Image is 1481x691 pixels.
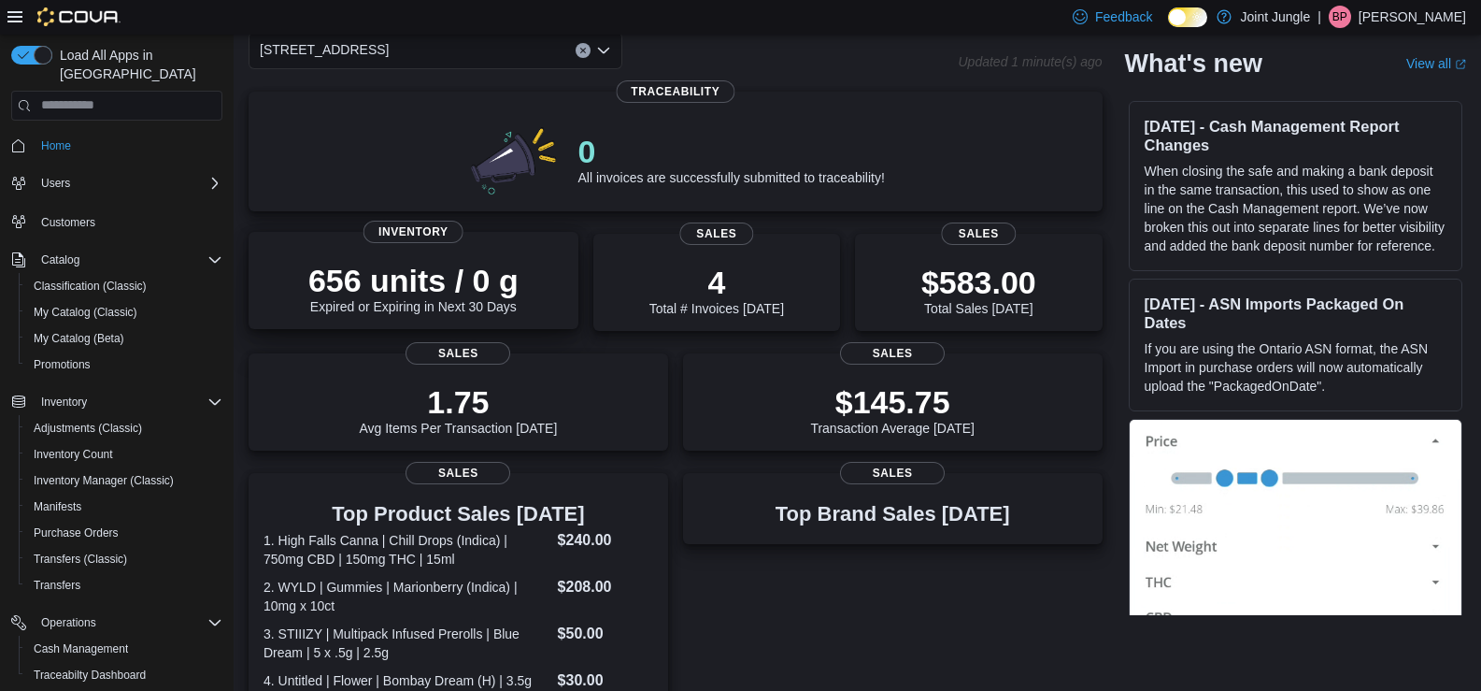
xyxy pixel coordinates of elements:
button: Users [34,172,78,194]
p: [PERSON_NAME] [1359,6,1466,28]
span: BP [1332,6,1347,28]
span: Users [34,172,222,194]
span: My Catalog (Classic) [34,305,137,320]
span: Operations [34,612,222,634]
span: Promotions [34,357,91,372]
button: Customers [4,208,230,235]
span: Home [34,134,222,157]
dd: $240.00 [558,529,653,552]
span: Sales [840,342,945,365]
span: Manifests [34,499,81,514]
button: Adjustments (Classic) [19,415,230,441]
span: My Catalog (Beta) [34,331,124,346]
span: Traceability [616,80,734,103]
span: My Catalog (Beta) [26,327,222,350]
span: Classification (Classic) [34,279,147,294]
dt: 3. STIIIZY | Multipack Infused Prerolls | Blue Dream | 5 x .5g | 2.5g [263,625,550,662]
a: Home [34,135,78,157]
button: My Catalog (Classic) [19,299,230,325]
dd: $50.00 [558,623,653,645]
button: Operations [4,610,230,636]
p: 4 [649,264,784,301]
dt: 2. WYLD | Gummies | Marionberry (Indica) | 10mg x 10ct [263,578,550,615]
a: Traceabilty Dashboard [26,664,153,686]
span: Feedback [1095,7,1152,26]
button: Classification (Classic) [19,273,230,299]
dt: 1. High Falls Canna | Chill Drops (Indica) | 750mg CBD | 150mg THC | 15ml [263,531,550,569]
a: Purchase Orders [26,522,126,544]
input: Dark Mode [1168,7,1207,27]
h2: What's new [1125,49,1262,79]
p: Joint Jungle [1241,6,1311,28]
p: 656 units / 0 g [308,262,519,299]
p: $145.75 [810,383,975,421]
p: If you are using the Ontario ASN format, the ASN Import in purchase orders will now automatically... [1145,339,1446,396]
span: Inventory Manager (Classic) [34,473,174,488]
span: Catalog [34,249,222,271]
div: Transaction Average [DATE] [810,383,975,436]
span: Transfers (Classic) [26,548,222,570]
button: Transfers (Classic) [19,546,230,572]
span: Load All Apps in [GEOGRAPHIC_DATA] [52,46,222,83]
button: Catalog [4,247,230,273]
h3: [DATE] - Cash Management Report Changes [1145,117,1446,154]
button: Operations [34,612,104,634]
a: Inventory Count [26,443,121,466]
a: Manifests [26,496,89,518]
span: Manifests [26,496,222,518]
dd: $208.00 [558,576,653,598]
div: All invoices are successfully submitted to traceability! [577,133,884,185]
div: Avg Items Per Transaction [DATE] [359,383,557,436]
button: Inventory Count [19,441,230,468]
span: Inventory Manager (Classic) [26,469,222,492]
p: When closing the safe and making a bank deposit in the same transaction, this used to show as one... [1145,162,1446,255]
a: Cash Management [26,638,135,660]
span: Purchase Orders [34,525,119,540]
span: Inventory [363,221,463,243]
button: Traceabilty Dashboard [19,662,230,688]
span: Inventory Count [26,443,222,466]
button: Open list of options [596,43,611,58]
a: Promotions [26,353,98,376]
a: Customers [34,211,103,234]
h3: Top Product Sales [DATE] [263,503,653,525]
a: Adjustments (Classic) [26,417,150,439]
button: Home [4,132,230,159]
svg: External link [1455,59,1466,70]
span: Sales [679,223,753,245]
h3: [DATE] - ASN Imports Packaged On Dates [1145,295,1446,332]
span: Traceabilty Dashboard [34,668,146,683]
span: Customers [41,215,95,230]
button: Clear input [576,43,591,58]
button: Transfers [19,572,230,598]
span: Cash Management [26,638,222,660]
div: Total Sales [DATE] [921,264,1036,316]
div: Total # Invoices [DATE] [649,264,784,316]
span: [STREET_ADDRESS] [260,38,389,61]
p: 0 [577,133,884,170]
button: Catalog [34,249,87,271]
button: Users [4,170,230,196]
span: Inventory Count [34,447,113,462]
span: Transfers [26,574,222,597]
span: Sales [942,223,1016,245]
button: Inventory [4,389,230,415]
span: Dark Mode [1168,27,1169,28]
p: Updated 1 minute(s) ago [958,54,1102,69]
span: Transfers (Classic) [34,552,127,567]
p: | [1317,6,1321,28]
button: Cash Management [19,636,230,662]
button: Manifests [19,494,230,520]
dt: 4. Untitled | Flower | Bombay Dream (H) | 3.5g [263,671,550,690]
a: Classification (Classic) [26,275,154,297]
button: My Catalog (Beta) [19,325,230,352]
button: Inventory [34,391,94,413]
span: Cash Management [34,641,128,656]
span: Adjustments (Classic) [26,417,222,439]
span: Customers [34,209,222,233]
button: Promotions [19,352,230,378]
a: Transfers (Classic) [26,548,135,570]
span: Sales [406,342,510,365]
span: Inventory [41,395,87,410]
span: Users [41,176,70,191]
